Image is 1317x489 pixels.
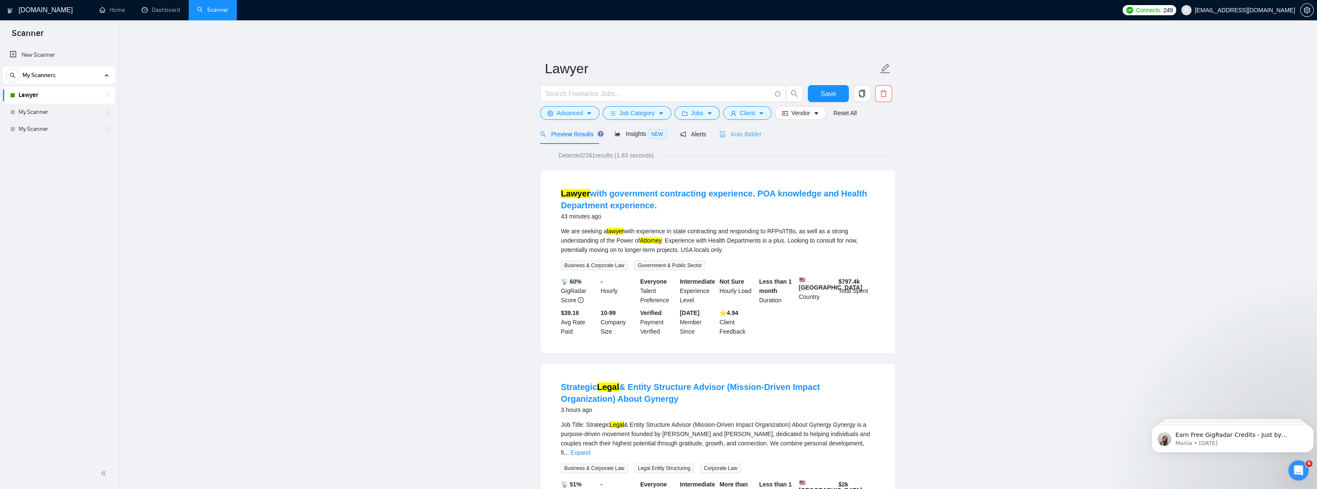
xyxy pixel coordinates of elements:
div: 43 minutes ago [561,211,875,221]
a: setting [1300,7,1314,14]
b: Less than 1 month [759,278,792,294]
li: New Scanner [3,47,115,64]
span: Preview Results [540,131,601,138]
div: Duration [757,277,797,305]
button: idcardVendorcaret-down [775,106,826,120]
span: setting [1301,7,1313,14]
b: [GEOGRAPHIC_DATA] [799,277,862,291]
span: Connects: [1136,6,1161,15]
div: 3 hours ago [561,405,875,415]
button: setting [1300,3,1314,17]
button: copy [853,85,870,102]
div: Country [797,277,837,305]
span: My Scanners [22,67,56,84]
b: - [601,481,603,488]
a: Lawyerwith government contracting experience. POA knowledge and Health Department experience. [561,189,867,210]
div: Total Spent [837,277,876,305]
mark: Legal [609,421,624,428]
button: userClientcaret-down [723,106,771,120]
div: Client Feedback [718,308,757,336]
div: Tooltip anchor [597,130,604,138]
mark: lawyer [607,228,624,235]
span: caret-down [813,110,819,116]
div: Avg Rate Paid [559,308,599,336]
span: Legal Entity Structuring [634,464,694,473]
button: folderJobscaret-down [675,106,720,120]
span: setting [547,110,553,116]
span: 249 [1163,6,1172,15]
a: My Scanner [19,121,99,138]
span: Save [820,88,836,99]
b: Everyone [640,278,667,285]
span: bars [610,110,616,116]
button: Save [808,85,849,102]
div: GigRadar Score [559,277,599,305]
span: folder [682,110,688,116]
span: Business & Corporate Law [561,464,628,473]
a: My Scanner [19,104,99,121]
input: Scanner name... [545,58,878,79]
mark: Lawyer [561,189,590,198]
span: notification [680,131,686,137]
span: ... [564,449,569,456]
a: Expand [571,449,590,456]
b: Intermediate [680,278,715,285]
a: StrategicLegal& Entity Structure Advisor (Mission-Driven Impact Organization) About Gynergy [561,382,820,403]
div: Hourly [599,277,639,305]
b: - [601,278,603,285]
span: search [6,72,19,78]
b: Not Sure [719,278,744,285]
div: Job Title: Strategic & Entity Structure Advisor (Mission-Driven Impact Organization) About Gynerg... [561,420,875,457]
span: Advanced [557,108,583,118]
button: search [786,85,803,102]
button: delete [875,85,892,102]
span: idcard [782,110,788,116]
span: NEW [648,130,667,139]
a: homeHome [99,6,125,14]
span: search [786,90,802,97]
b: $39.16 [561,309,579,316]
div: Payment Verified [639,308,678,336]
b: Intermediate [680,481,715,488]
span: Corporate Law [700,464,741,473]
b: Verified [640,309,662,316]
span: holder [104,126,111,133]
span: Vendor [791,108,810,118]
div: Experience Level [678,277,718,305]
b: $ 2k [838,481,848,488]
b: $ 797.4k [838,278,860,285]
span: area-chart [615,131,620,137]
button: barsJob Categorycaret-down [603,106,671,120]
a: dashboardDashboard [142,6,180,14]
b: Everyone [640,481,667,488]
span: caret-down [758,110,764,116]
div: Hourly Load [718,277,757,305]
a: New Scanner [10,47,108,64]
button: search [6,69,19,82]
span: Business & Corporate Law [561,261,628,270]
span: caret-down [707,110,713,116]
span: info-circle [578,297,584,303]
mark: Attorney [640,237,661,244]
div: We are seeking a with experience in state contracting and responding to RFPs/ITBs, as well as a s... [561,227,875,254]
b: [DATE] [680,309,699,316]
li: My Scanners [3,67,115,138]
div: Company Size [599,308,639,336]
input: Search Freelance Jobs... [545,88,771,99]
span: double-left [101,469,109,478]
div: Talent Preference [639,277,678,305]
button: settingAdvancedcaret-down [540,106,599,120]
span: user [1183,7,1189,13]
mark: Legal [597,382,619,392]
iframe: Intercom live chat [1288,460,1309,481]
span: Detected 2361 results (1.83 seconds) [552,151,659,160]
span: Scanner [5,27,50,45]
img: upwork-logo.png [1126,7,1133,14]
span: Job Category [619,108,654,118]
span: edit [880,63,891,74]
span: copy [854,90,870,97]
span: caret-down [586,110,592,116]
span: user [730,110,736,116]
